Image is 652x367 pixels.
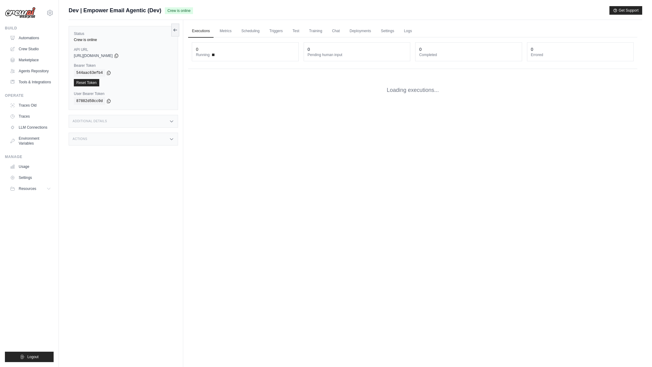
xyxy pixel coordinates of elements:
[216,25,235,38] a: Metrics
[19,186,36,191] span: Resources
[419,52,518,57] dt: Completed
[188,25,214,38] a: Executions
[74,91,173,96] label: User Bearer Token
[419,46,422,52] div: 0
[7,134,54,148] a: Environment Variables
[7,100,54,110] a: Traces Old
[7,33,54,43] a: Automations
[308,46,310,52] div: 0
[188,76,637,104] div: Loading executions...
[74,79,99,86] a: Reset Token
[7,173,54,183] a: Settings
[74,63,173,68] label: Bearer Token
[5,7,36,19] img: Logo
[74,31,173,36] label: Status
[73,119,107,123] h3: Additional Details
[5,26,54,31] div: Build
[196,46,198,52] div: 0
[165,7,193,14] span: Crew is online
[609,6,642,15] button: Get Support
[74,47,173,52] label: API URL
[377,25,398,38] a: Settings
[305,25,326,38] a: Training
[7,66,54,76] a: Agents Repository
[74,97,105,105] code: 87882d50cc0d
[74,37,173,42] div: Crew is online
[7,162,54,172] a: Usage
[7,44,54,54] a: Crew Studio
[400,25,415,38] a: Logs
[7,55,54,65] a: Marketplace
[289,25,303,38] a: Test
[5,93,54,98] div: Operate
[7,77,54,87] a: Tools & Integrations
[7,123,54,132] a: LLM Connections
[74,69,105,77] code: 544aac63efb4
[73,137,87,141] h3: Actions
[308,52,406,57] dt: Pending human input
[69,6,161,15] span: Dev | Empower Email Agentic (Dev)
[27,354,39,359] span: Logout
[531,46,533,52] div: 0
[346,25,375,38] a: Deployments
[7,184,54,194] button: Resources
[531,52,630,57] dt: Errored
[7,112,54,121] a: Traces
[328,25,343,38] a: Chat
[74,53,113,58] span: [URL][DOMAIN_NAME]
[5,352,54,362] button: Logout
[238,25,263,38] a: Scheduling
[5,154,54,159] div: Manage
[266,25,286,38] a: Triggers
[196,52,210,57] span: Running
